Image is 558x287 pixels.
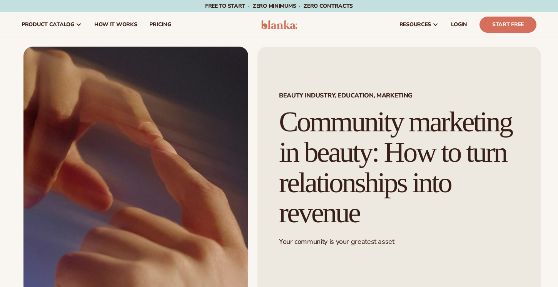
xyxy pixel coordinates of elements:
a: pricing [143,12,177,37]
a: product catalog [15,12,88,37]
h1: Community marketing in beauty: How to turn relationships into revenue [279,107,520,228]
span: resources [399,22,431,28]
span: Free to start · ZERO minimums · ZERO contracts [205,2,353,10]
span: LOGIN [451,22,467,28]
span: pricing [149,22,171,28]
a: How It Works [88,12,144,37]
span: How It Works [94,22,137,28]
a: resources [393,12,445,37]
span: Beauty Industry, Education, Marketing [279,92,520,99]
a: Start Free [479,17,536,33]
img: logo [261,20,297,29]
span: product catalog [22,22,74,28]
a: LOGIN [445,12,473,37]
p: Your community is your greatest asset [279,237,520,246]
